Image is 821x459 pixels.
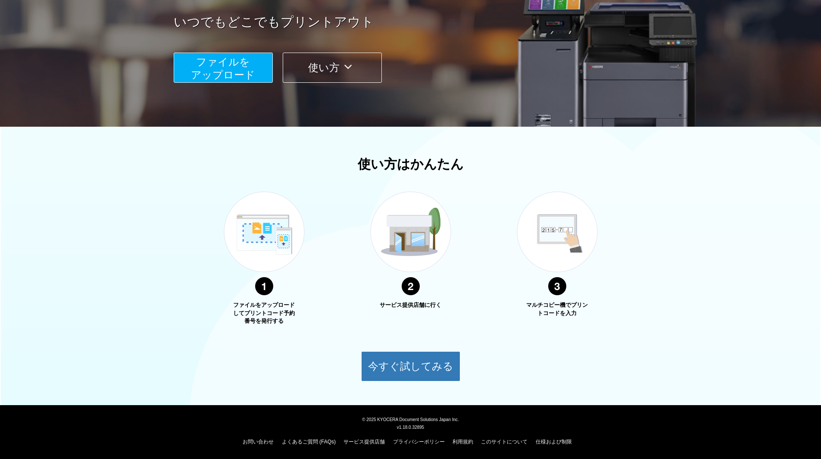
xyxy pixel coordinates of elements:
[232,301,297,325] p: ファイルをアップロードしてプリントコード予約番号を発行する
[397,425,424,430] span: v1.18.0.32895
[174,53,273,83] button: ファイルを​​アップロード
[536,439,572,445] a: 仕様および制限
[525,301,590,317] p: マルチコピー機でプリントコードを入力
[283,53,382,83] button: 使い方
[481,439,528,445] a: このサイトについて
[393,439,445,445] a: プライバシーポリシー
[453,439,473,445] a: 利用規約
[191,56,255,81] span: ファイルを ​​アップロード
[362,416,459,422] span: © 2025 KYOCERA Document Solutions Japan Inc.
[282,439,336,445] a: よくあるご質問 (FAQs)
[174,13,669,31] a: いつでもどこでもプリントアウト
[343,439,385,445] a: サービス提供店舗
[243,439,274,445] a: お問い合わせ
[378,301,443,309] p: サービス提供店舗に行く
[361,351,460,381] button: 今すぐ試してみる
